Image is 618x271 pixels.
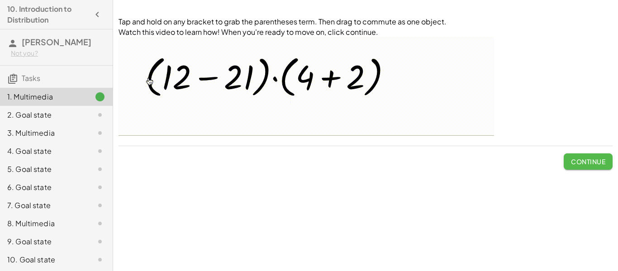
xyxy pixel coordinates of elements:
div: 10. Goal state [7,254,80,265]
div: 2. Goal state [7,109,80,120]
button: Continue [564,153,613,170]
div: 3. Multimedia [7,128,80,138]
i: Task not started. [95,236,105,247]
i: Task not started. [95,218,105,229]
div: 5. Goal state [7,164,80,175]
div: 6. Goal state [7,182,80,193]
span: Tasks [22,73,40,83]
i: Task not started. [95,109,105,120]
div: 4. Goal state [7,146,80,157]
i: Task not started. [95,254,105,265]
div: 8. Multimedia [7,218,80,229]
div: 1. Multimedia [7,91,80,102]
img: 219b62cb5a74097eb13e2b12bb7896a3519222368b163c4765ace86569c3c081.gif [119,37,494,136]
span: [PERSON_NAME] [22,37,91,47]
span: Tap and hold on any bracket to grab the parentheses term. Then drag to commute as one object. [119,17,447,26]
span: Continue [571,157,605,166]
div: 9. Goal state [7,236,80,247]
i: Task not started. [95,146,105,157]
i: Task not started. [95,182,105,193]
h4: 10. Introduction to Distribution [7,4,89,25]
i: Task not started. [95,128,105,138]
span: Watch this video to learn how! When you're ready to move on, click continue. [119,27,378,37]
i: Task not started. [95,164,105,175]
i: Task finished. [95,91,105,102]
div: 7. Goal state [7,200,80,211]
div: Not you? [11,49,105,58]
i: Task not started. [95,200,105,211]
